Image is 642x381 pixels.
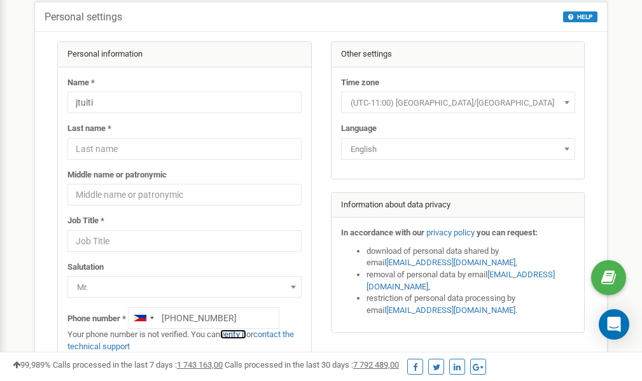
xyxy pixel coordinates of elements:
[67,169,167,181] label: Middle name or patronymic
[331,42,585,67] div: Other settings
[341,77,379,89] label: Time zone
[67,123,111,135] label: Last name *
[386,305,515,315] a: [EMAIL_ADDRESS][DOMAIN_NAME]
[563,11,597,22] button: HELP
[599,309,629,340] div: Open Intercom Messenger
[345,94,571,112] span: (UTC-11:00) Pacific/Midway
[67,230,302,252] input: Job Title
[331,193,585,218] div: Information about data privacy
[426,228,475,237] a: privacy policy
[67,138,302,160] input: Last name
[341,123,377,135] label: Language
[366,246,575,269] li: download of personal data shared by email ,
[67,261,104,274] label: Salutation
[128,307,279,329] input: +1-800-555-55-55
[67,313,126,325] label: Phone number *
[366,269,575,293] li: removal of personal data by email ,
[345,141,571,158] span: English
[366,270,555,291] a: [EMAIL_ADDRESS][DOMAIN_NAME]
[53,360,223,370] span: Calls processed in the last 7 days :
[366,293,575,316] li: restriction of personal data processing by email .
[341,138,575,160] span: English
[67,77,95,89] label: Name *
[67,184,302,205] input: Middle name or patronymic
[67,329,302,352] p: Your phone number is not verified. You can or
[45,11,122,23] h5: Personal settings
[72,279,297,296] span: Mr.
[129,308,158,328] div: Telephone country code
[67,276,302,298] span: Mr.
[13,360,51,370] span: 99,989%
[341,228,424,237] strong: In accordance with our
[67,329,294,351] a: contact the technical support
[67,92,302,113] input: Name
[353,360,399,370] u: 7 792 489,00
[386,258,515,267] a: [EMAIL_ADDRESS][DOMAIN_NAME]
[225,360,399,370] span: Calls processed in the last 30 days :
[341,92,575,113] span: (UTC-11:00) Pacific/Midway
[177,360,223,370] u: 1 743 163,00
[220,329,246,339] a: verify it
[67,215,104,227] label: Job Title *
[477,228,538,237] strong: you can request:
[58,42,311,67] div: Personal information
